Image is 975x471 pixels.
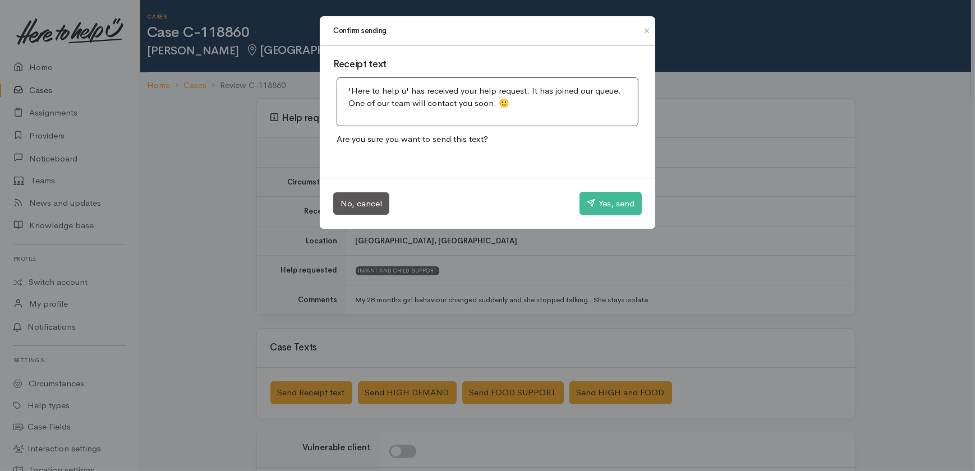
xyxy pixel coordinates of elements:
[580,192,642,215] button: Yes, send
[638,24,656,38] button: Close
[333,59,642,70] h3: Receipt text
[348,85,627,110] p: 'Here to help u' has received your help request. It has joined our queue. One of our team will co...
[333,130,642,149] p: Are you sure you want to send this text?
[333,25,387,36] h1: Confirm sending
[333,192,389,215] button: No, cancel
